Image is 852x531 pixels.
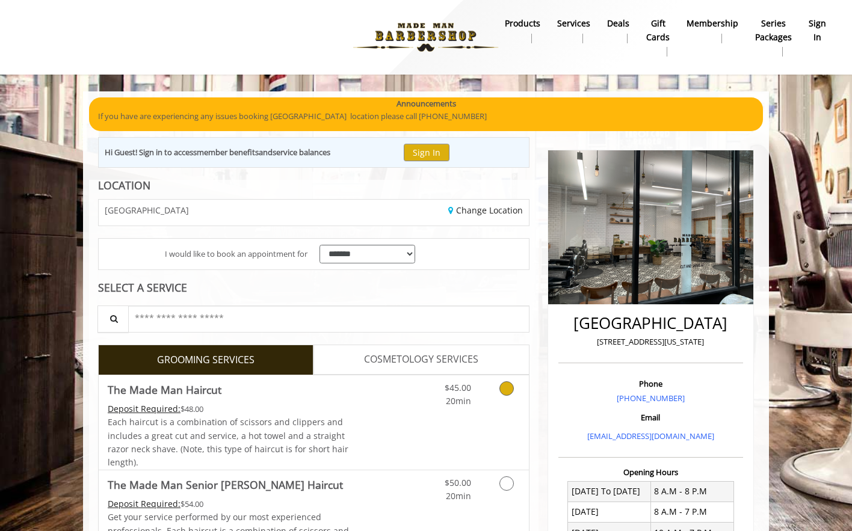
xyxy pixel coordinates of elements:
[98,178,150,192] b: LOCATION
[105,206,189,215] span: [GEOGRAPHIC_DATA]
[165,248,307,260] span: I would like to book an appointment for
[650,481,733,502] td: 8 A.M - 8 P.M
[364,352,478,367] span: COSMETOLOGY SERVICES
[646,17,670,44] b: gift cards
[108,416,348,468] span: Each haircut is a combination of scissors and clippers and includes a great cut and service, a ho...
[445,477,471,488] span: $50.00
[561,336,740,348] p: [STREET_ADDRESS][US_STATE]
[587,431,714,441] a: [EMAIL_ADDRESS][DOMAIN_NAME]
[557,17,590,30] b: Services
[650,502,733,522] td: 8 A.M - 7 P.M
[343,4,508,70] img: Made Man Barbershop logo
[108,498,181,509] span: This service needs some Advance to be paid before we block your appointment
[197,147,259,158] b: member benefits
[568,502,651,522] td: [DATE]
[549,15,599,46] a: ServicesServices
[108,402,350,416] div: $48.00
[561,315,740,332] h2: [GEOGRAPHIC_DATA]
[446,490,471,502] span: 20min
[809,17,826,44] b: sign in
[445,382,471,393] span: $45.00
[561,413,740,422] h3: Email
[404,144,449,161] button: Sign In
[446,395,471,407] span: 20min
[561,379,740,388] h3: Phone
[678,15,747,46] a: MembershipMembership
[157,352,255,368] span: GROOMING SERVICES
[108,403,181,414] span: This service needs some Advance to be paid before we block your appointment
[599,15,638,46] a: DealsDeals
[108,476,343,493] b: The Made Man Senior [PERSON_NAME] Haircut
[568,481,651,502] td: [DATE] To [DATE]
[800,15,835,46] a: sign insign in
[448,204,523,216] a: Change Location
[397,97,456,110] b: Announcements
[747,15,800,60] a: Series packagesSeries packages
[496,15,549,46] a: Productsproducts
[638,15,678,60] a: Gift cardsgift cards
[607,17,629,30] b: Deals
[617,393,685,404] a: [PHONE_NUMBER]
[273,147,330,158] b: service balances
[98,110,754,123] p: If you have are experiencing any issues booking [GEOGRAPHIC_DATA] location please call [PHONE_NUM...
[97,305,129,333] button: Service Search
[105,146,330,159] div: Hi Guest! Sign in to access and
[98,282,529,293] div: SELECT A SERVICE
[108,497,350,511] div: $54.00
[687,17,738,30] b: Membership
[505,17,540,30] b: products
[558,468,743,476] h3: Opening Hours
[755,17,792,44] b: Series packages
[108,381,221,398] b: The Made Man Haircut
